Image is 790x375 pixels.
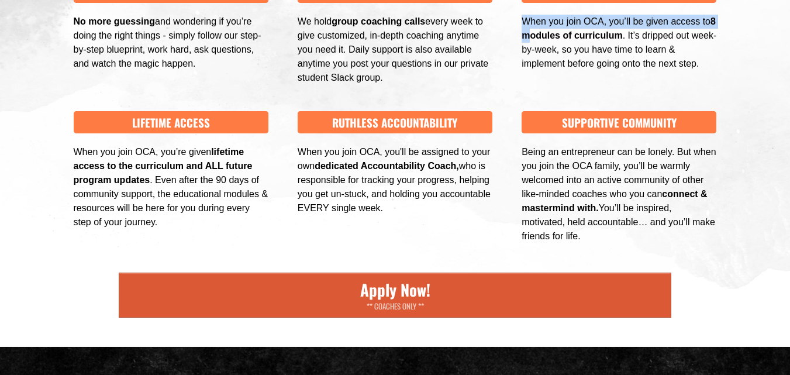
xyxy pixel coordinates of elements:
div: When you join OCA, you’re given . Even after the 90 days of community support, the educational mo... [74,145,268,229]
div: Being an entrepreneur can be lonely. But when you join the OCA family, you’ll be warmly welcomed ... [522,145,716,243]
div: We hold every week to give customized, in-depth coaching anytime you need it. Daily support is al... [298,15,492,85]
a: Apply Now! ** COACHES ONLY ** [119,273,671,318]
b: SUPPORTIVE COMMUNITY [562,114,677,130]
div: and wondering if you’re doing the right things - simply follow our step-by-step blueprint, work h... [74,15,268,71]
b: 8 modules of curriculum [522,16,716,40]
b: LIFETIME ACCESS [132,114,210,130]
div: When you join OCA, you’ll be given access to . It’s dripped out week-by-week, so you have time to... [522,15,716,71]
b: No more guessing [74,16,156,26]
b: connect & mastermind with. [522,189,707,213]
span: Apply Now! [354,278,436,301]
b: group coaching calls [332,16,425,26]
b: lifetime access to the curriculum and ALL future program updates [74,147,253,185]
b: RUTHLESS ACCOUNTABILITY [332,114,457,130]
div: When you join OCA, you'll be assigned to your own who is responsible for tracking your progress, ... [298,145,492,215]
b: dedicated Accountability Coach, [315,161,459,171]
